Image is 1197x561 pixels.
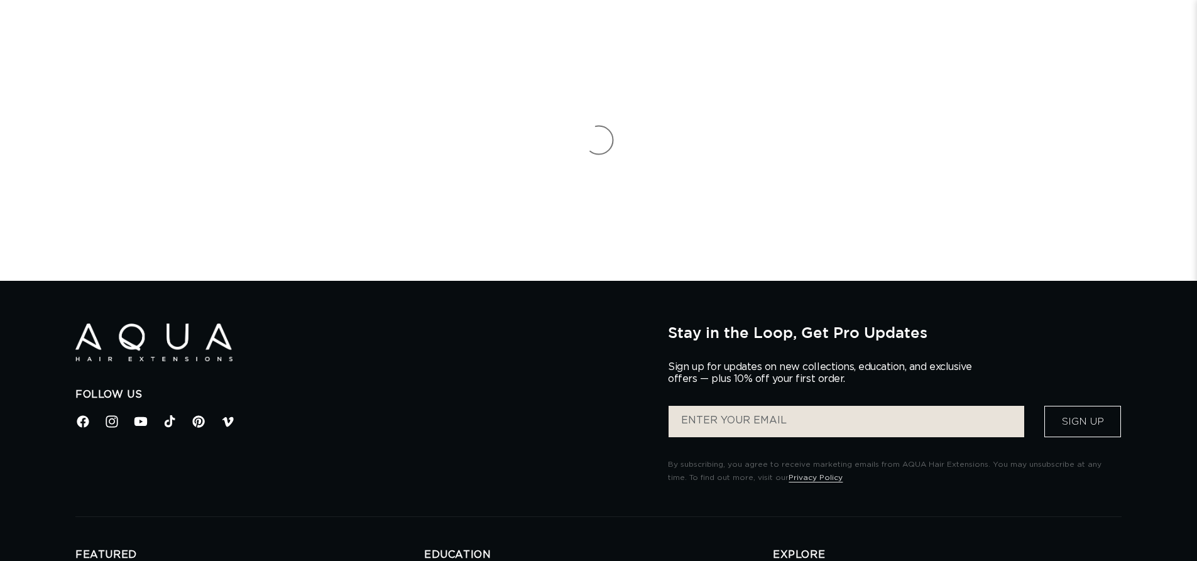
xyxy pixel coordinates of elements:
h2: Follow Us [75,388,649,401]
p: By subscribing, you agree to receive marketing emails from AQUA Hair Extensions. You may unsubscr... [668,458,1122,485]
p: Sign up for updates on new collections, education, and exclusive offers — plus 10% off your first... [668,361,982,385]
a: Privacy Policy [789,474,843,481]
button: Sign Up [1044,406,1121,437]
h2: Stay in the Loop, Get Pro Updates [668,324,1122,341]
input: ENTER YOUR EMAIL [669,406,1024,437]
img: Aqua Hair Extensions [75,324,232,362]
